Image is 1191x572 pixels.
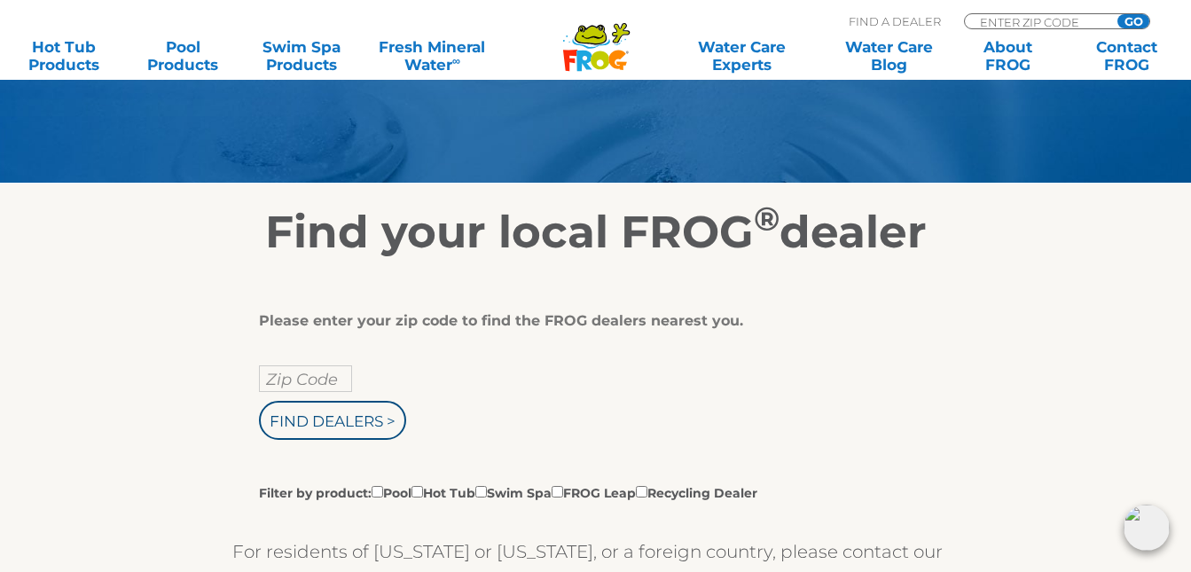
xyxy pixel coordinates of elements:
a: PoolProducts [137,38,229,74]
a: Hot TubProducts [18,38,110,74]
input: Filter by product:PoolHot TubSwim SpaFROG LeapRecycling Dealer [475,486,487,498]
a: Water CareBlog [843,38,936,74]
input: Find Dealers > [259,401,406,440]
a: AboutFROG [962,38,1054,74]
a: ContactFROG [1081,38,1173,74]
h2: Find your local FROG dealer [51,206,1141,259]
input: Filter by product:PoolHot TubSwim SpaFROG LeapRecycling Dealer [411,486,423,498]
label: Filter by product: Pool Hot Tub Swim Spa FROG Leap Recycling Dealer [259,482,757,502]
input: Filter by product:PoolHot TubSwim SpaFROG LeapRecycling Dealer [636,486,647,498]
sup: ∞ [452,54,460,67]
input: Filter by product:PoolHot TubSwim SpaFROG LeapRecycling Dealer [552,486,563,498]
p: Find A Dealer [849,13,941,29]
img: openIcon [1124,505,1170,551]
input: GO [1117,14,1149,28]
input: Zip Code Form [978,14,1098,29]
a: Fresh MineralWater∞ [374,38,490,74]
a: Water CareExperts [667,38,817,74]
a: Swim SpaProducts [255,38,348,74]
div: Please enter your zip code to find the FROG dealers nearest you. [259,312,920,330]
sup: ® [754,199,780,239]
input: Filter by product:PoolHot TubSwim SpaFROG LeapRecycling Dealer [372,486,383,498]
